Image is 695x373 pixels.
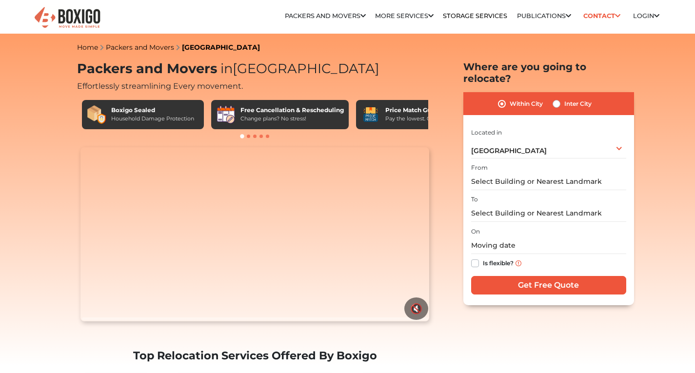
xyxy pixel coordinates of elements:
[633,12,659,20] a: Login
[80,147,429,322] video: Your browser does not support the video tag.
[77,43,98,52] a: Home
[240,106,344,115] div: Free Cancellation & Rescheduling
[471,195,478,204] label: To
[220,60,233,77] span: in
[517,12,571,20] a: Publications
[111,115,194,123] div: Household Damage Protection
[182,43,260,52] a: [GEOGRAPHIC_DATA]
[240,115,344,123] div: Change plans? No stress!
[471,237,626,254] input: Moving date
[471,276,626,294] input: Get Free Quote
[510,98,543,110] label: Within City
[77,349,433,362] h2: Top Relocation Services Offered By Boxigo
[580,8,624,23] a: Contact
[516,260,521,266] img: info
[471,227,480,236] label: On
[111,106,194,115] div: Boxigo Sealed
[463,61,634,84] h2: Where are you going to relocate?
[471,146,547,155] span: [GEOGRAPHIC_DATA]
[217,60,379,77] span: [GEOGRAPHIC_DATA]
[77,81,243,91] span: Effortlessly streamlining Every movement.
[471,163,488,172] label: From
[404,297,428,320] button: 🔇
[471,205,626,222] input: Select Building or Nearest Landmark
[361,105,380,124] img: Price Match Guarantee
[385,106,459,115] div: Price Match Guarantee
[443,12,507,20] a: Storage Services
[483,257,514,268] label: Is flexible?
[471,173,626,190] input: Select Building or Nearest Landmark
[471,128,502,137] label: Located in
[87,105,106,124] img: Boxigo Sealed
[33,6,101,30] img: Boxigo
[385,115,459,123] div: Pay the lowest. Guaranteed!
[106,43,174,52] a: Packers and Movers
[77,61,433,77] h1: Packers and Movers
[285,12,366,20] a: Packers and Movers
[564,98,592,110] label: Inter City
[216,105,236,124] img: Free Cancellation & Rescheduling
[375,12,434,20] a: More services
